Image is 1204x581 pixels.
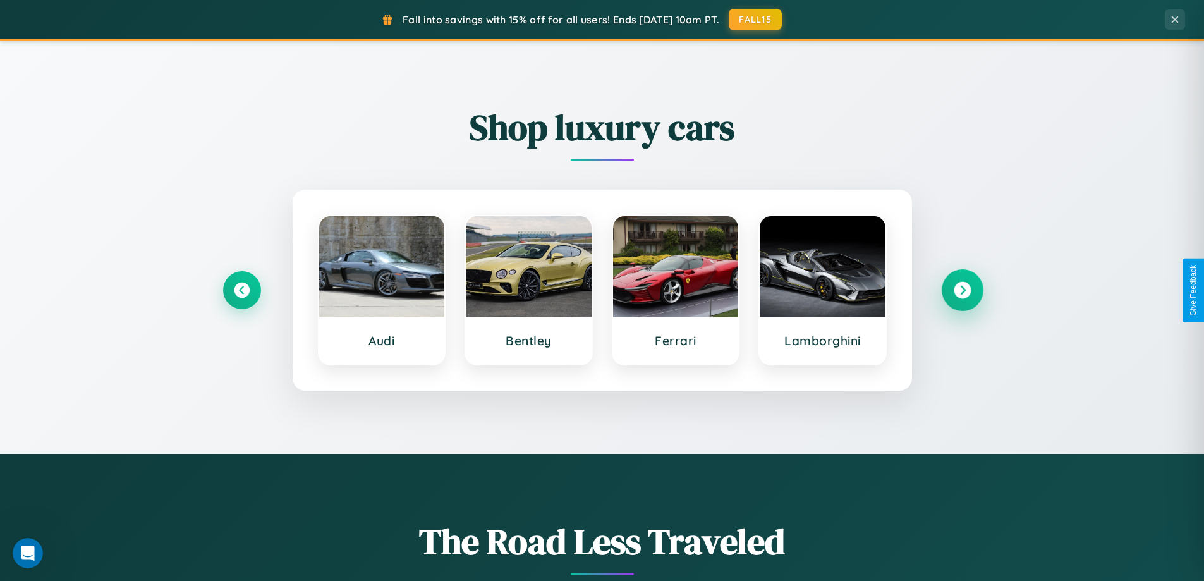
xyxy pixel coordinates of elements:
[332,333,432,348] h3: Audi
[729,9,782,30] button: FALL15
[223,103,982,152] h2: Shop luxury cars
[772,333,873,348] h3: Lamborghini
[626,333,726,348] h3: Ferrari
[223,517,982,566] h1: The Road Less Traveled
[13,538,43,568] iframe: Intercom live chat
[478,333,579,348] h3: Bentley
[403,13,719,26] span: Fall into savings with 15% off for all users! Ends [DATE] 10am PT.
[1189,265,1198,316] div: Give Feedback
